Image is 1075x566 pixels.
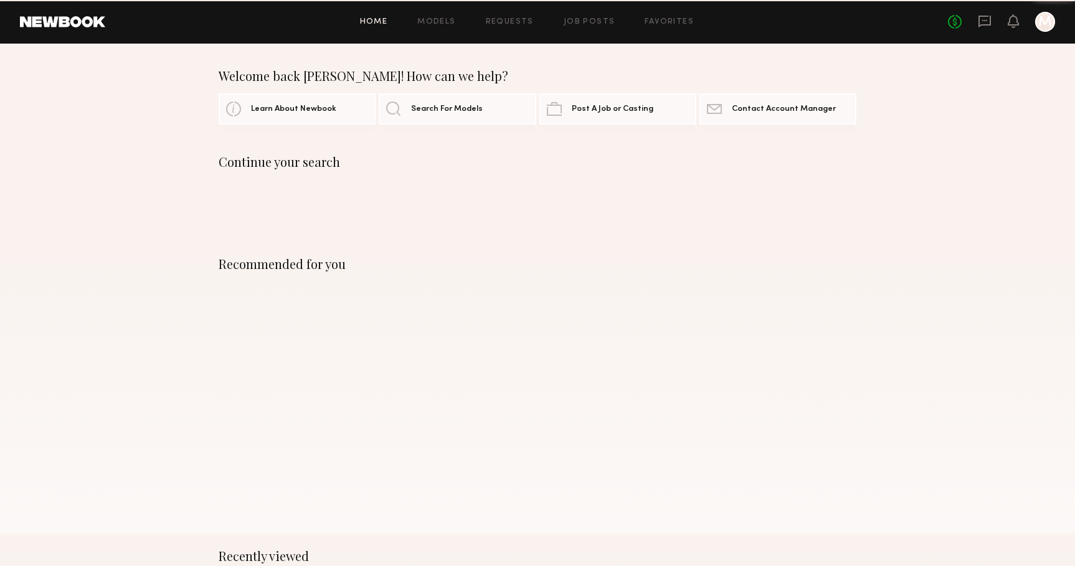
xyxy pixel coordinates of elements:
span: Post A Job or Casting [572,105,653,113]
a: M [1035,12,1055,32]
div: Welcome back [PERSON_NAME]! How can we help? [219,68,856,83]
a: Home [360,18,388,26]
a: Job Posts [564,18,615,26]
a: Requests [486,18,534,26]
a: Learn About Newbook [219,93,376,125]
a: Search For Models [379,93,536,125]
span: Search For Models [411,105,483,113]
div: Recently viewed [219,549,856,564]
a: Contact Account Manager [699,93,856,125]
div: Recommended for you [219,257,856,271]
a: Favorites [645,18,694,26]
span: Learn About Newbook [251,105,336,113]
span: Contact Account Manager [732,105,836,113]
a: Models [417,18,455,26]
a: Post A Job or Casting [539,93,696,125]
div: Continue your search [219,154,856,169]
